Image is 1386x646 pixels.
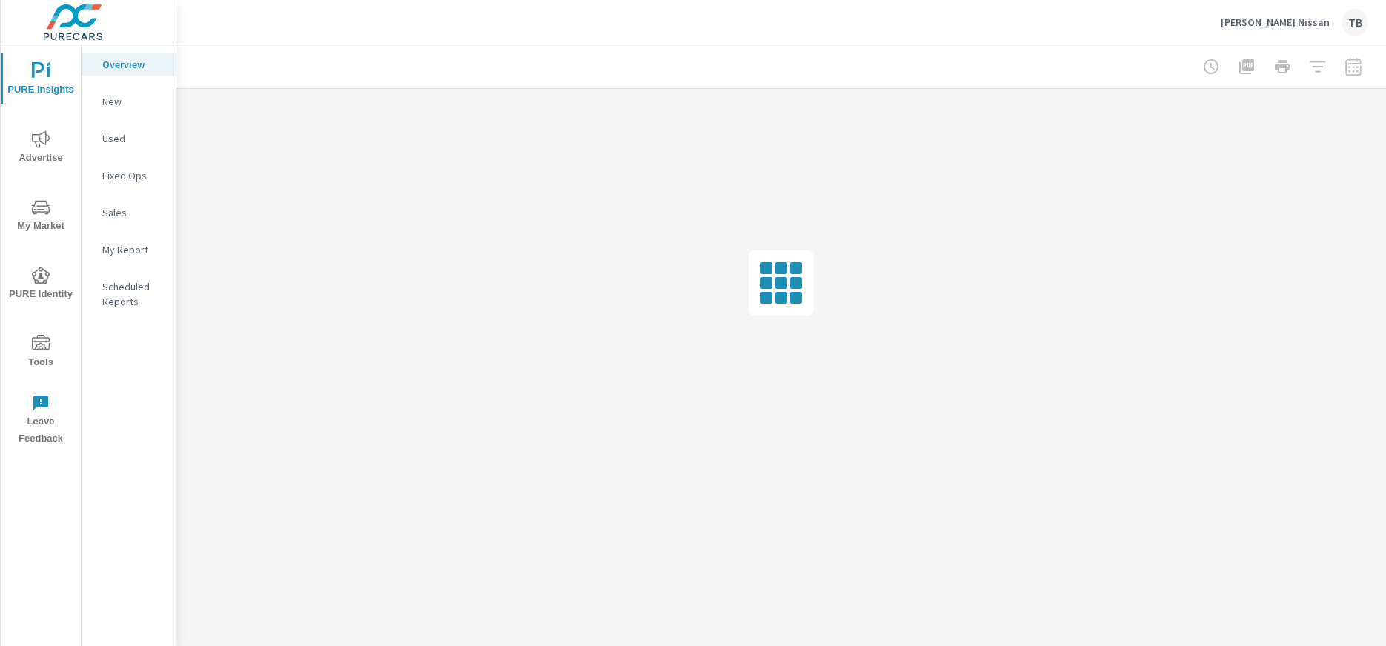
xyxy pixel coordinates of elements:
[82,202,176,224] div: Sales
[5,267,76,303] span: PURE Identity
[5,335,76,371] span: Tools
[1,44,81,453] div: nav menu
[82,239,176,261] div: My Report
[82,164,176,187] div: Fixed Ops
[82,90,176,113] div: New
[102,168,164,183] p: Fixed Ops
[82,53,176,76] div: Overview
[5,199,76,235] span: My Market
[5,62,76,99] span: PURE Insights
[1221,16,1330,29] p: [PERSON_NAME] Nissan
[5,394,76,447] span: Leave Feedback
[102,94,164,109] p: New
[82,276,176,313] div: Scheduled Reports
[5,130,76,167] span: Advertise
[102,205,164,220] p: Sales
[102,279,164,309] p: Scheduled Reports
[102,242,164,257] p: My Report
[102,131,164,146] p: Used
[82,127,176,150] div: Used
[1342,9,1368,36] div: TB
[102,57,164,72] p: Overview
